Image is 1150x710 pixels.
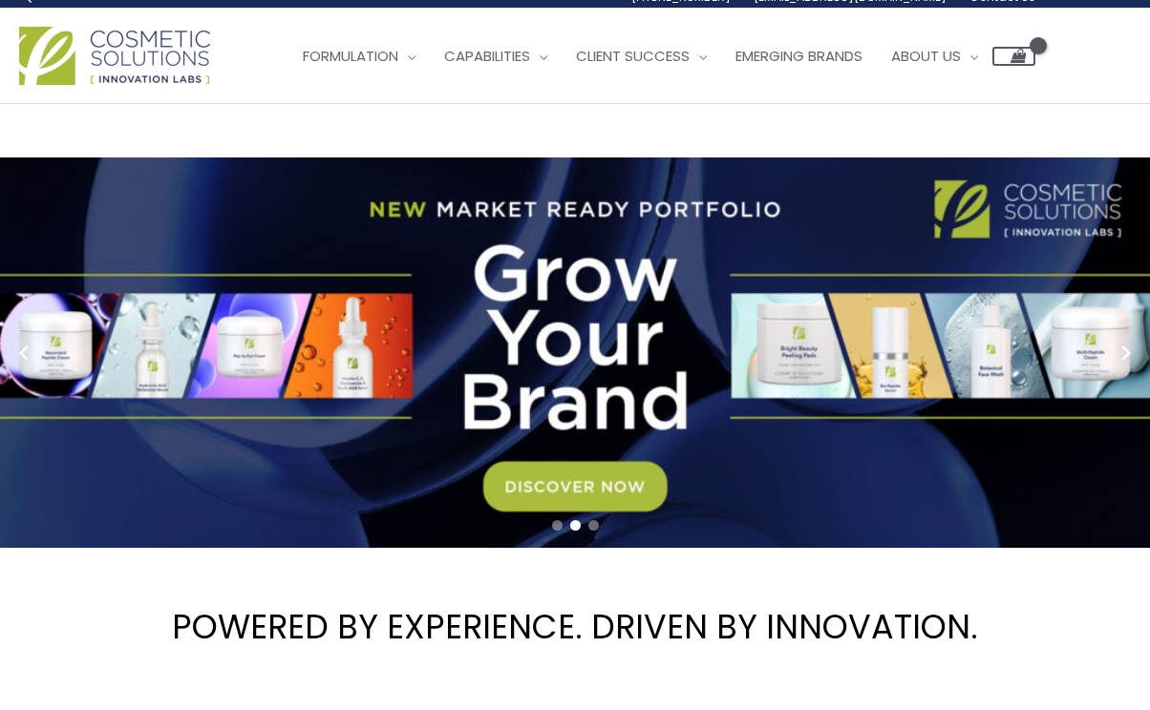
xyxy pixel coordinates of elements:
[19,27,210,85] img: Cosmetic Solutions Logo
[288,28,430,85] a: Formulation
[552,520,563,531] span: Go to slide 1
[721,28,877,85] a: Emerging Brands
[10,339,38,367] button: Previous slide
[588,520,599,531] span: Go to slide 3
[303,46,398,66] span: Formulation
[891,46,961,66] span: About Us
[877,28,992,85] a: About Us
[992,47,1035,66] a: View Shopping Cart, empty
[576,46,690,66] span: Client Success
[735,46,862,66] span: Emerging Brands
[570,520,581,531] span: Go to slide 2
[274,28,1035,85] nav: Site Navigation
[444,46,530,66] span: Capabilities
[562,28,721,85] a: Client Success
[1112,339,1140,367] button: Next slide
[430,28,562,85] a: Capabilities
